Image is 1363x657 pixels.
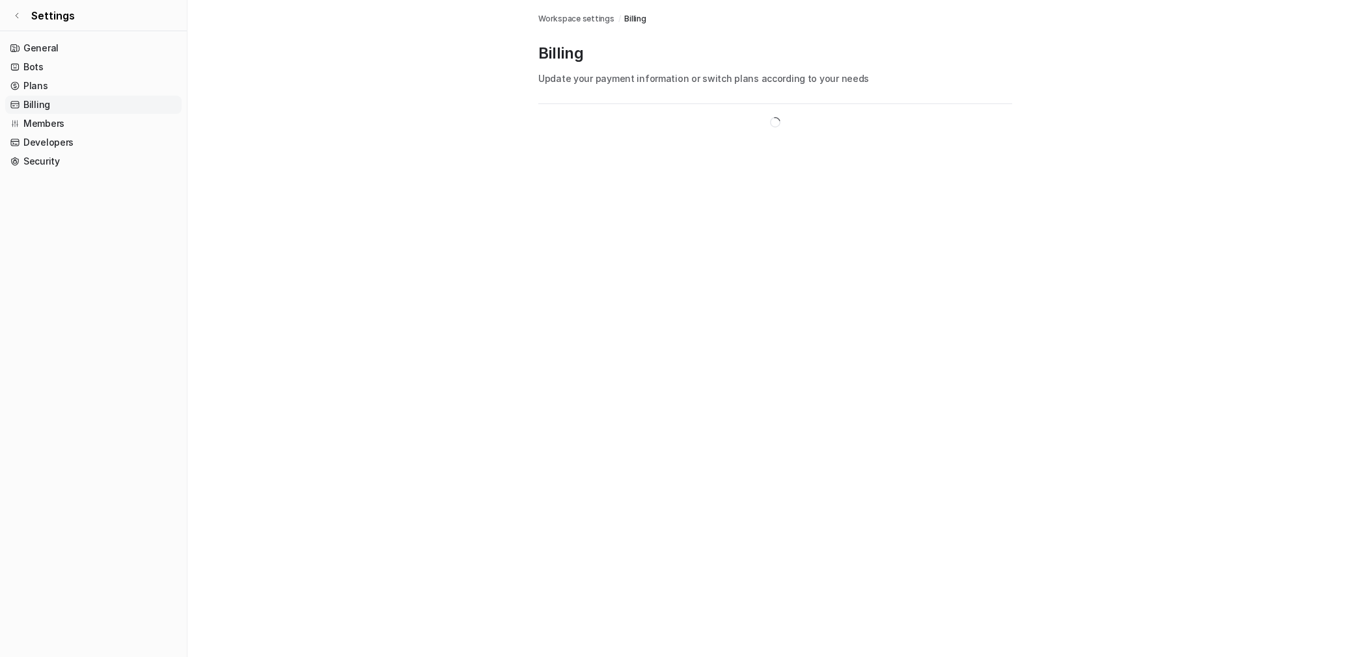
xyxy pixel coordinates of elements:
span: / [618,13,621,25]
a: Bots [5,58,182,76]
a: Members [5,114,182,133]
p: Update your payment information or switch plans according to your needs [538,72,1012,85]
a: Security [5,152,182,170]
a: General [5,39,182,57]
a: Plans [5,77,182,95]
p: Billing [538,43,1012,64]
a: Billing [624,13,646,25]
span: Settings [31,8,75,23]
a: Workspace settings [538,13,614,25]
a: Developers [5,133,182,152]
a: Billing [5,96,182,114]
